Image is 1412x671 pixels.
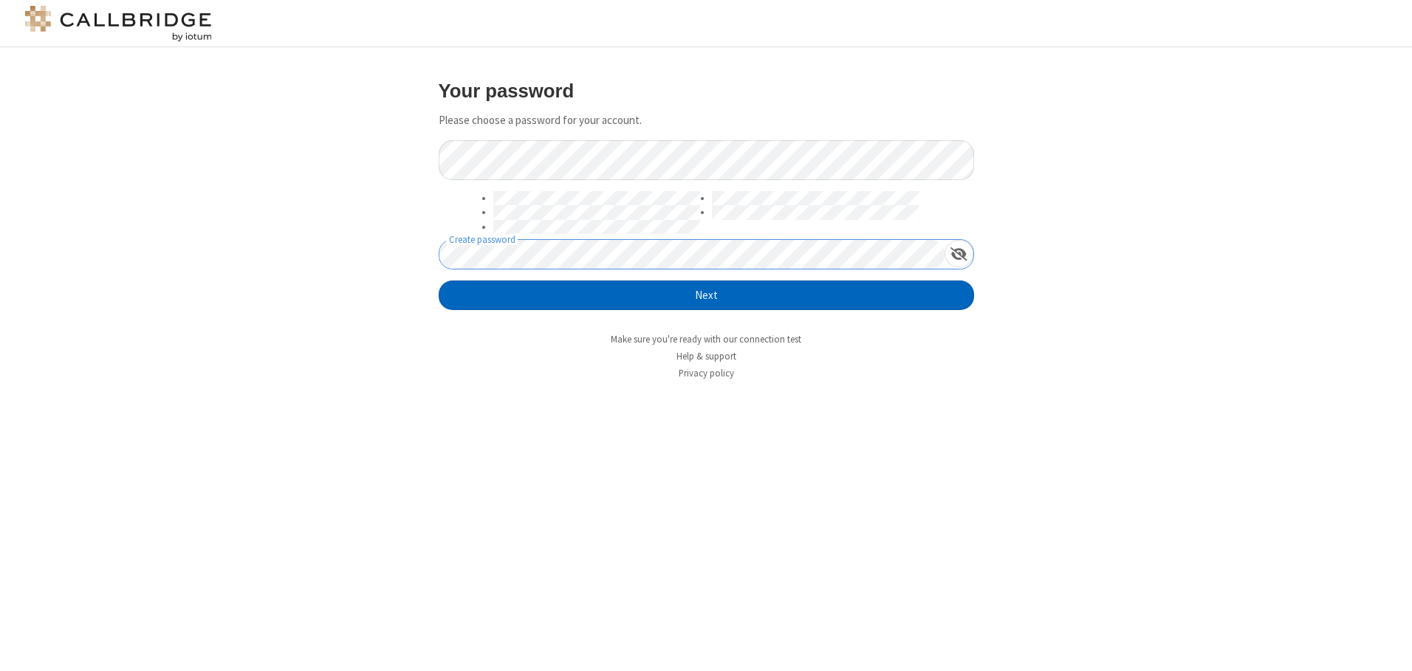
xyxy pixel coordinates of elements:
[611,333,801,345] a: Make sure you're ready with our connection test
[439,80,974,101] h3: Your password
[22,6,214,41] img: logo@2x.png
[945,240,973,267] div: Show password
[439,240,945,269] input: Create password
[439,112,974,129] p: Please choose a password for your account.
[679,367,734,379] a: Privacy policy
[439,281,974,310] button: Next
[676,350,736,362] a: Help & support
